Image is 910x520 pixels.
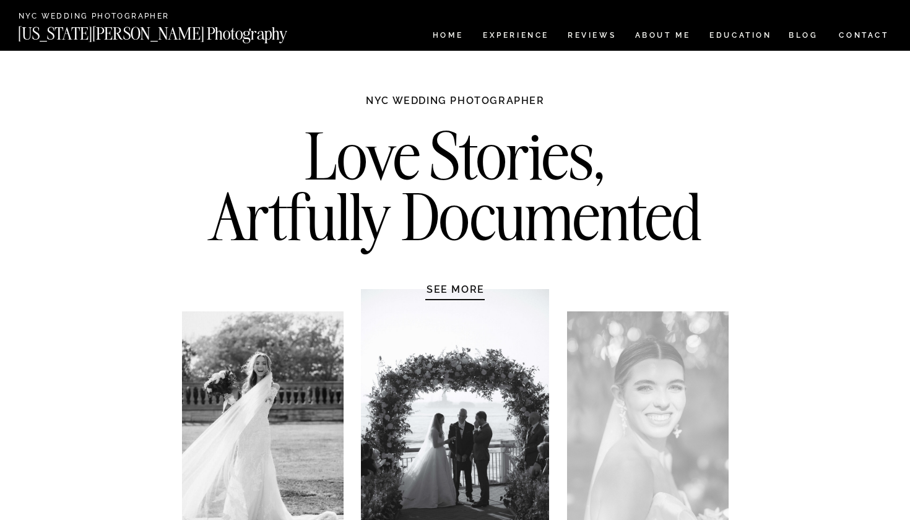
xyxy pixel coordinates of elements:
a: SEE MORE [397,283,514,295]
h1: NYC WEDDING PHOTOGRAPHER [339,94,571,119]
a: CONTACT [838,28,890,42]
h2: Love Stories, Artfully Documented [196,126,715,256]
a: NYC Wedding Photographer [19,12,205,22]
a: BLOG [789,32,818,42]
a: HOME [430,32,466,42]
a: EDUCATION [708,32,773,42]
a: ABOUT ME [635,32,691,42]
a: Experience [483,32,548,42]
a: [US_STATE][PERSON_NAME] Photography [18,25,329,36]
a: REVIEWS [568,32,614,42]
